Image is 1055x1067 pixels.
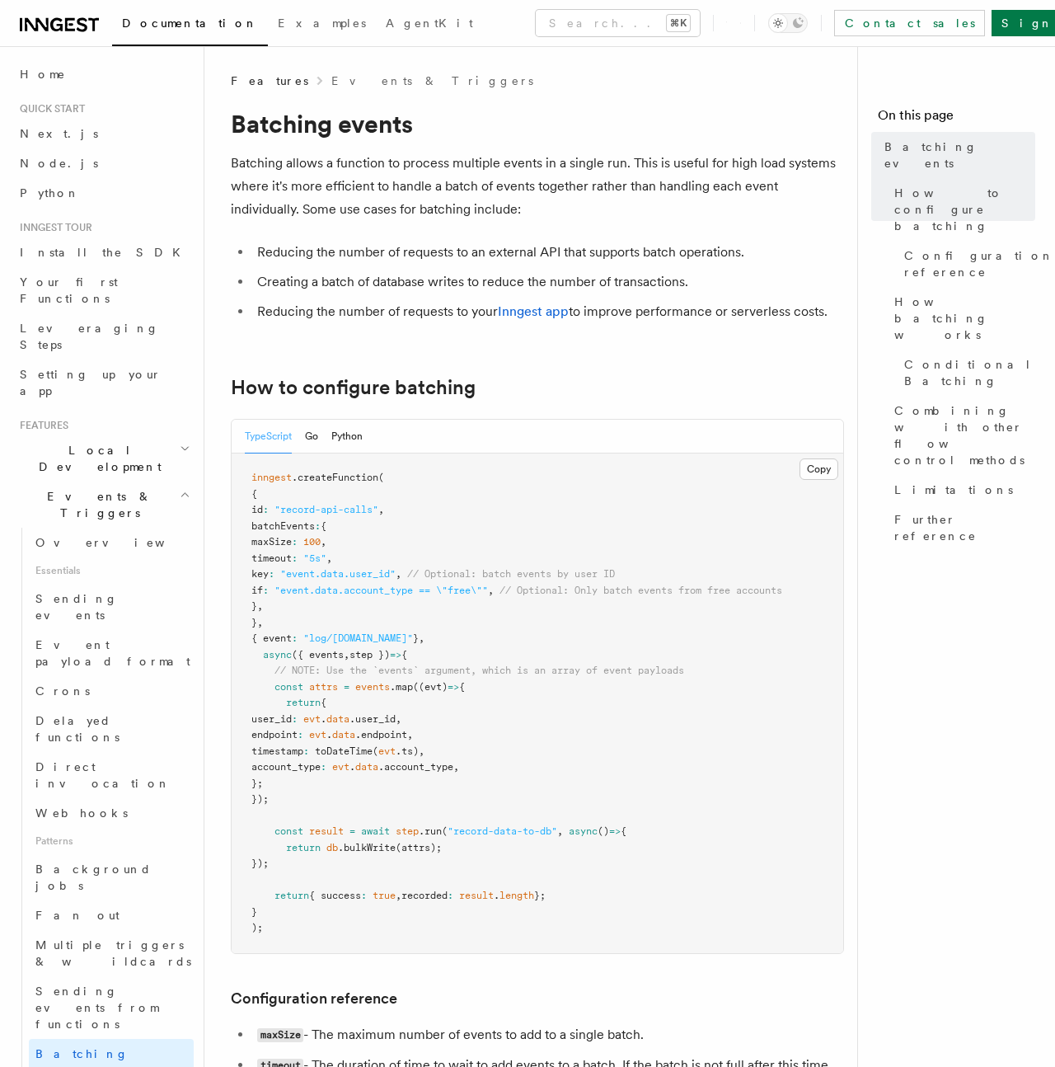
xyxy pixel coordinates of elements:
span: { [321,520,326,532]
a: Sending events [29,584,194,630]
span: result [309,825,344,837]
span: evt [309,729,326,740]
span: .account_type [378,761,453,773]
span: : [263,504,269,515]
span: Local Development [13,442,180,475]
span: (attrs); [396,842,442,853]
a: Event payload format [29,630,194,676]
span: : [292,713,298,725]
button: Toggle dark mode [768,13,808,33]
code: maxSize [257,1028,303,1042]
a: Overview [29,528,194,557]
span: : [263,585,269,596]
span: data [332,729,355,740]
span: .createFunction [292,472,378,483]
span: Further reference [894,511,1035,544]
a: Documentation [112,5,268,46]
span: , [488,585,494,596]
span: "record-api-calls" [274,504,378,515]
span: Node.js [20,157,98,170]
a: Leveraging Steps [13,313,194,360]
span: = [349,825,355,837]
span: { [621,825,626,837]
span: Conditional Batching [904,356,1035,389]
span: .run [419,825,442,837]
a: Configuration reference [231,987,397,1010]
span: Install the SDK [20,246,190,259]
span: // Optional: Only batch events from free accounts [499,585,782,596]
span: true [373,890,396,901]
span: () [598,825,609,837]
a: Setting up your app [13,360,194,406]
span: Quick start [13,102,85,115]
span: Batching events [884,139,1035,172]
kbd: ⌘K [667,15,690,31]
a: AgentKit [376,5,483,45]
span: { success [309,890,361,901]
span: key [251,568,269,580]
span: }; [534,890,546,901]
span: }); [251,793,269,805]
span: Combining with other flow control methods [894,402,1035,468]
span: : [315,520,321,532]
span: { [321,697,326,708]
span: evt [378,745,396,757]
span: await [361,825,390,837]
span: return [286,697,321,708]
a: Sending events from functions [29,976,194,1039]
span: Documentation [122,16,258,30]
span: , [407,729,413,740]
span: "log/[DOMAIN_NAME]" [303,632,413,644]
span: AgentKit [386,16,473,30]
button: Local Development [13,435,194,482]
span: Direct invocation [35,760,171,790]
span: Background jobs [35,863,152,892]
span: Leveraging Steps [20,322,159,351]
span: step }) [349,649,390,660]
span: .endpoint [355,729,407,740]
span: , [396,568,401,580]
span: recorded [401,890,448,901]
span: async [569,825,598,837]
span: Features [13,419,68,432]
span: . [321,713,326,725]
span: attrs [309,681,338,693]
span: "event.data.user_id" [280,568,396,580]
button: Go [305,420,318,454]
span: batchEvents [251,520,315,532]
a: How to configure batching [231,376,476,399]
span: , [378,504,384,515]
a: How to configure batching [888,178,1035,241]
span: timeout [251,552,292,564]
span: maxSize [251,536,292,548]
span: ); [251,922,263,933]
span: Essentials [29,557,194,584]
span: : [303,745,309,757]
span: { [401,649,407,660]
span: Features [231,73,308,89]
a: Conditional Batching [898,350,1035,396]
button: Events & Triggers [13,482,194,528]
a: Your first Functions [13,267,194,313]
span: // NOTE: Use the `events` argument, which is an array of event payloads [274,665,684,676]
span: step [396,825,419,837]
span: }; [251,778,263,789]
span: , [257,617,263,628]
span: "event.data.account_type == \"free\"" [274,585,488,596]
a: Contact sales [834,10,985,36]
span: . [349,761,355,773]
a: Examples [268,5,376,45]
a: Node.js [13,148,194,178]
span: , [557,825,563,837]
span: Multiple triggers & wildcards [35,938,191,968]
a: Install the SDK [13,237,194,267]
li: Reducing the number of requests to your to improve performance or serverless costs. [252,300,844,323]
span: , [344,649,349,660]
span: } [251,600,257,612]
span: Fan out [35,909,120,922]
h4: On this page [878,106,1035,132]
span: , [326,552,332,564]
button: Search...⌘K [536,10,700,36]
span: db [326,842,338,853]
span: ( [442,825,448,837]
